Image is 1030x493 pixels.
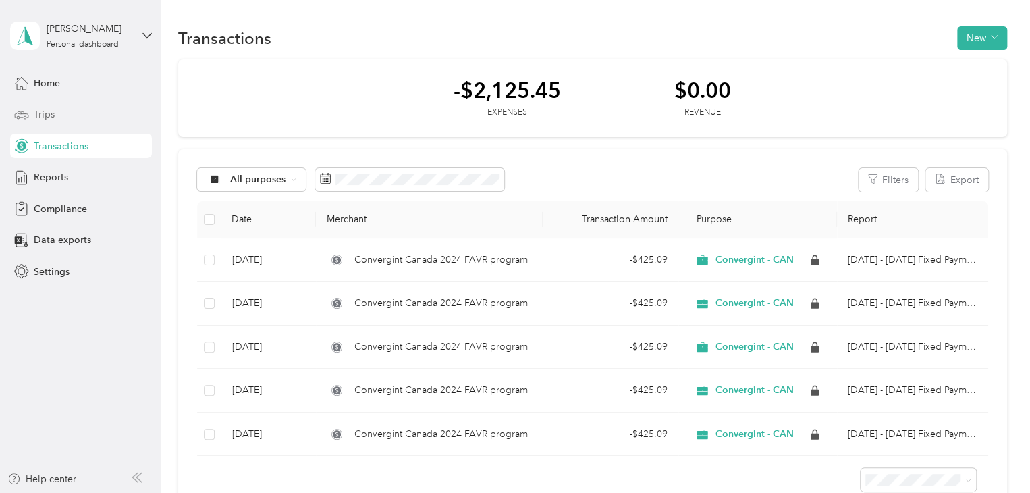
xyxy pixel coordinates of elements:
th: Transaction Amount [543,201,678,238]
td: Jun 1 - 30, 2025 Fixed Payment [837,369,988,413]
span: Reports [34,170,68,184]
span: Trips [34,107,55,122]
span: Data exports [34,233,91,247]
div: - $425.09 [553,253,668,267]
span: Convergint Canada 2024 FAVR program [354,340,528,355]
td: Jul 1 - 31, 2025 Fixed Payment [837,326,988,369]
div: - $425.09 [553,383,668,398]
div: [PERSON_NAME] [47,22,131,36]
td: Aug 1 - 31, 2025 Fixed Payment [837,282,988,326]
th: Merchant [316,201,542,238]
span: Home [34,76,60,90]
div: Personal dashboard [47,41,119,49]
td: [DATE] [221,238,316,282]
button: Help center [7,472,76,486]
h1: Transactions [178,31,271,45]
div: -$2,125.45 [454,78,561,102]
span: Settings [34,265,70,279]
span: All purposes [230,175,286,184]
span: Convergint - CAN [715,384,794,396]
th: Report [837,201,988,238]
td: May 1 - 31, 2025 Fixed Payment [837,413,988,457]
span: Transactions [34,139,88,153]
span: Convergint - CAN [715,341,794,353]
button: Export [925,168,988,192]
td: Sep 1 - 30, 2025 Fixed Payment [837,238,988,282]
div: $0.00 [674,78,731,102]
div: - $425.09 [553,340,668,355]
span: Convergint - CAN [715,297,794,309]
span: Compliance [34,202,87,216]
td: [DATE] [221,282,316,326]
div: Revenue [674,107,731,119]
span: Convergint Canada 2024 FAVR program [354,383,528,398]
th: Date [221,201,316,238]
button: Filters [859,168,918,192]
button: New [957,26,1007,50]
div: - $425.09 [553,427,668,442]
span: Convergint - CAN [715,428,794,440]
iframe: Everlance-gr Chat Button Frame [954,417,1030,493]
td: [DATE] [221,369,316,413]
td: [DATE] [221,326,316,369]
span: Convergint Canada 2024 FAVR program [354,427,528,442]
span: Convergint Canada 2024 FAVR program [354,296,528,311]
div: Expenses [454,107,561,119]
td: [DATE] [221,413,316,457]
div: - $425.09 [553,296,668,311]
span: Purpose [689,213,732,225]
span: Convergint Canada 2024 FAVR program [354,253,528,267]
span: Convergint - CAN [715,254,794,266]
